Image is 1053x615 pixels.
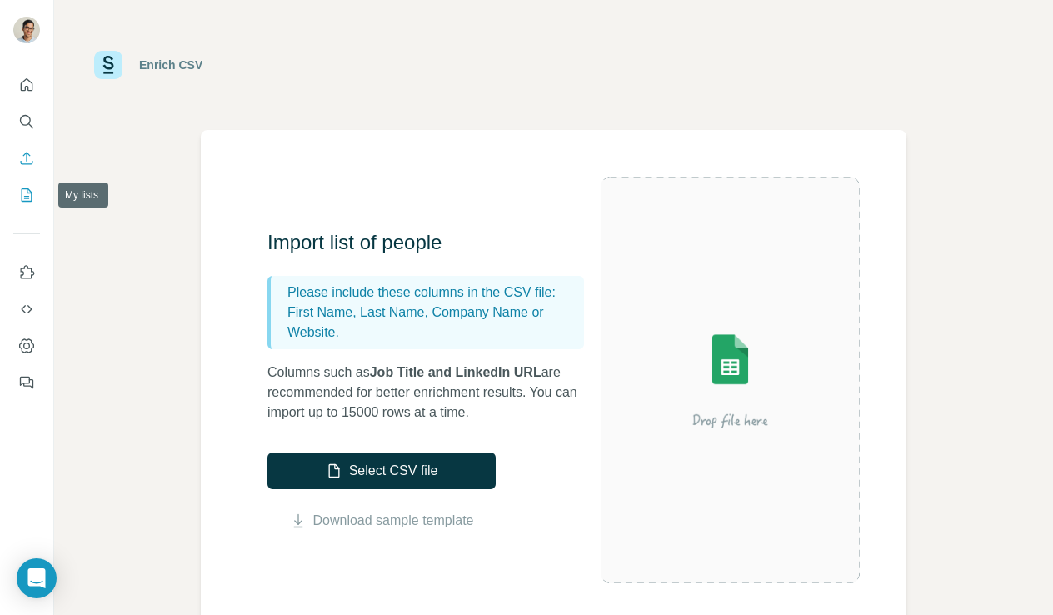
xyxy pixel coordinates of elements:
img: Surfe Illustration - Drop file here or select below [601,293,860,466]
button: Dashboard [13,331,40,361]
button: Select CSV file [267,452,496,489]
div: Open Intercom Messenger [17,558,57,598]
button: Feedback [13,367,40,397]
button: Download sample template [267,511,496,531]
div: Enrich CSV [139,57,202,73]
img: Surfe Logo [94,51,122,79]
a: Download sample template [313,511,474,531]
p: Columns such as are recommended for better enrichment results. You can import up to 15000 rows at... [267,362,601,422]
span: Job Title and LinkedIn URL [370,365,541,379]
h3: Import list of people [267,229,601,256]
button: Use Surfe on LinkedIn [13,257,40,287]
button: Quick start [13,70,40,100]
img: Avatar [13,17,40,43]
p: First Name, Last Name, Company Name or Website. [287,302,577,342]
button: Enrich CSV [13,143,40,173]
button: My lists [13,180,40,210]
button: Search [13,107,40,137]
button: Use Surfe API [13,294,40,324]
p: Please include these columns in the CSV file: [287,282,577,302]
